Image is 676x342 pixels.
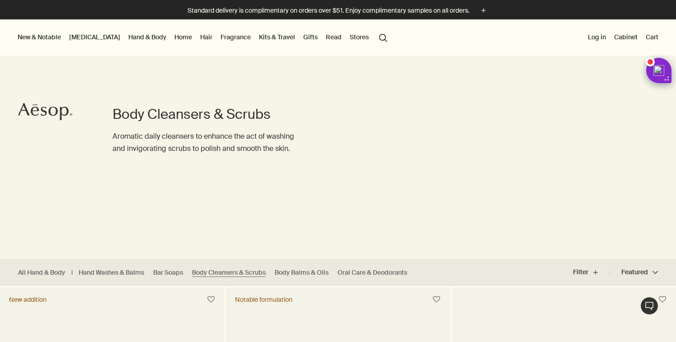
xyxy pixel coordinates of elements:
a: Hand Washes & Balms [79,268,144,277]
nav: primary [16,19,391,56]
button: Open search [375,28,391,46]
a: [MEDICAL_DATA] [67,31,122,43]
a: Gifts [301,31,319,43]
a: Kits & Travel [257,31,297,43]
a: Hand & Body [127,31,168,43]
button: Cart [644,31,660,43]
a: All Hand & Body [18,268,65,277]
button: Standard delivery is complimentary on orders over $51. Enjoy complimentary samples on all orders. [188,5,488,16]
a: Read [324,31,343,43]
div: New addition [9,295,47,304]
a: Fragrance [219,31,253,43]
p: Aromatic daily cleansers to enhance the act of washing and invigorating scrubs to polish and smoo... [113,130,302,155]
div: Notable formulation [235,295,292,304]
a: Hair [198,31,214,43]
a: Aesop [16,100,75,125]
button: Live Assistance [640,297,658,315]
button: Save to cabinet [203,291,219,308]
button: New & Notable [16,31,63,43]
button: Save to cabinet [654,291,671,308]
svg: Aesop [18,103,72,121]
button: Log in [586,31,608,43]
a: Body Balms & Oils [275,268,329,277]
a: Home [173,31,194,43]
a: Body Cleansers & Scrubs [192,268,266,277]
a: Oral Care & Deodorants [338,268,407,277]
nav: supplementary [586,19,660,56]
a: Cabinet [612,31,639,43]
a: Bar Soaps [153,268,183,277]
button: Featured [610,262,658,283]
p: Standard delivery is complimentary on orders over $51. Enjoy complimentary samples on all orders. [188,6,469,15]
button: Save to cabinet [428,291,445,308]
button: Filter [573,262,610,283]
button: Stores [348,31,371,43]
h1: Body Cleansers & Scrubs [113,105,302,123]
